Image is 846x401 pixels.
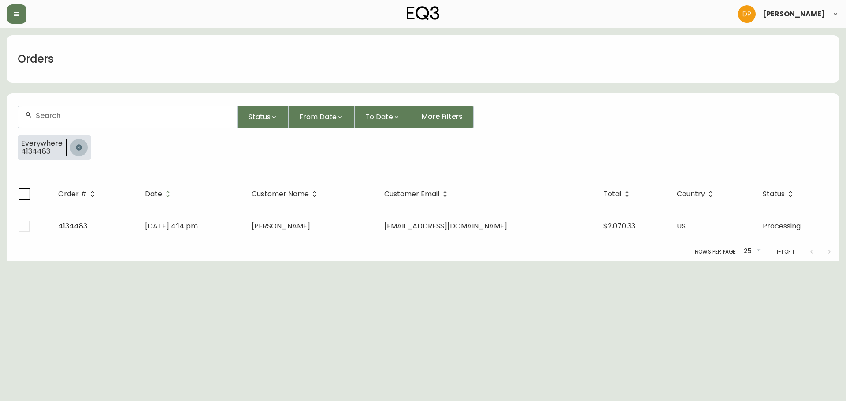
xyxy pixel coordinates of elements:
span: From Date [299,111,337,122]
span: Status [763,190,796,198]
span: Customer Email [384,190,451,198]
span: Country [677,191,705,197]
span: [EMAIL_ADDRESS][DOMAIN_NAME] [384,221,507,231]
span: [PERSON_NAME] [252,221,310,231]
span: Total [603,190,633,198]
span: Country [677,190,716,198]
span: Customer Name [252,190,320,198]
img: logo [407,6,439,20]
span: Customer Email [384,191,439,197]
span: Order # [58,190,98,198]
span: Date [145,190,174,198]
span: 4134483 [21,147,63,155]
span: Status [763,191,785,197]
span: Order # [58,191,87,197]
button: From Date [289,106,355,128]
h1: Orders [18,52,54,66]
span: Total [603,191,621,197]
span: Everywhere [21,140,63,147]
span: [DATE] 4:14 pm [145,221,198,231]
span: Status [249,111,271,122]
span: Date [145,191,162,197]
div: 25 [740,244,762,259]
p: 1-1 of 1 [776,248,794,256]
span: More Filters [422,112,463,121]
input: Search [36,111,230,120]
button: More Filters [411,106,474,128]
img: b0154ba12ae69382d64d2f3159806b19 [738,5,756,23]
span: To Date [365,111,393,122]
span: $2,070.33 [603,221,635,231]
p: Rows per page: [695,248,737,256]
span: Customer Name [252,191,309,197]
span: [PERSON_NAME] [763,11,825,18]
button: Status [238,106,289,128]
span: 4134483 [58,221,87,231]
span: Processing [763,221,801,231]
span: US [677,221,686,231]
button: To Date [355,106,411,128]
